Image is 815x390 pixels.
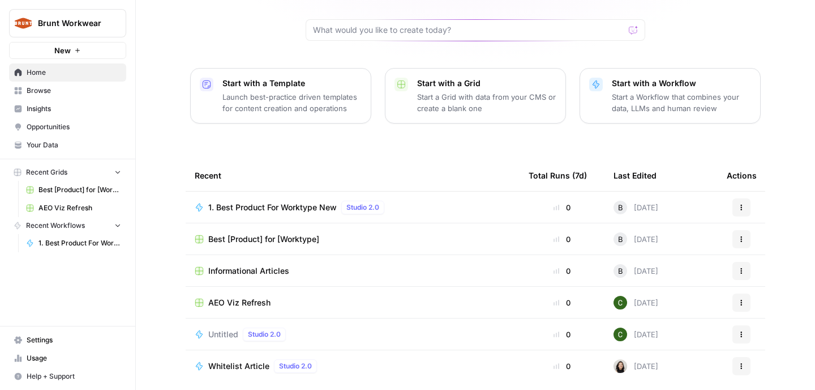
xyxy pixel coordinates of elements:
div: Total Runs (7d) [529,160,587,191]
p: Start with a Workflow [612,78,751,89]
input: What would you like to create today? [313,24,624,36]
span: Studio 2.0 [346,202,379,213]
a: Whitelist ArticleStudio 2.0 [195,359,511,373]
div: [DATE] [614,328,658,341]
div: 0 [529,329,595,340]
a: AEO Viz Refresh [21,199,126,217]
a: Your Data [9,136,126,154]
button: Start with a WorkflowStart a Workflow that combines your data, LLMs and human review [580,68,761,124]
div: 0 [529,361,595,372]
img: 14qrvic887bnlg6dzgoj39zarp80 [614,328,627,341]
span: B [618,265,623,277]
p: Start a Workflow that combines your data, LLMs and human review [612,91,751,114]
img: t5ef5oef8zpw1w4g2xghobes91mw [614,359,627,373]
span: AEO Viz Refresh [38,203,121,213]
a: Home [9,63,126,82]
img: 14qrvic887bnlg6dzgoj39zarp80 [614,296,627,310]
button: Recent Workflows [9,217,126,234]
span: Home [27,67,121,78]
button: Help + Support [9,367,126,385]
button: Workspace: Brunt Workwear [9,9,126,37]
a: UntitledStudio 2.0 [195,328,511,341]
a: Informational Articles [195,265,511,277]
div: 0 [529,234,595,245]
span: Whitelist Article [208,361,269,372]
a: 1. Best Product For Worktype New [21,234,126,252]
span: Your Data [27,140,121,150]
span: New [54,45,71,56]
button: Recent Grids [9,164,126,181]
div: Actions [727,160,757,191]
a: Opportunities [9,118,126,136]
span: B [618,202,623,213]
a: Settings [9,331,126,349]
span: Usage [27,353,121,363]
button: New [9,42,126,59]
a: AEO Viz Refresh [195,297,511,308]
div: [DATE] [614,201,658,214]
span: AEO Viz Refresh [208,297,271,308]
span: 1. Best Product For Worktype New [208,202,337,213]
span: Studio 2.0 [248,329,281,340]
span: Insights [27,104,121,114]
span: Best [Product] for [Worktype] [38,185,121,195]
a: Best [Product] for [Worktype] [21,181,126,199]
span: 1. Best Product For Worktype New [38,238,121,248]
span: Untitled [208,329,238,340]
div: 0 [529,202,595,213]
span: Help + Support [27,371,121,381]
a: Best [Product] for [Worktype] [195,234,511,245]
a: Browse [9,82,126,100]
div: 0 [529,297,595,308]
span: Best [Product] for [Worktype] [208,234,319,245]
span: Brunt Workwear [38,18,106,29]
div: [DATE] [614,359,658,373]
div: Recent [195,160,511,191]
p: Start a Grid with data from your CMS or create a blank one [417,91,556,114]
p: Start with a Grid [417,78,556,89]
p: Launch best-practice driven templates for content creation and operations [222,91,362,114]
a: Usage [9,349,126,367]
div: 0 [529,265,595,277]
div: [DATE] [614,296,658,310]
span: Browse [27,86,121,96]
button: Start with a GridStart a Grid with data from your CMS or create a blank one [385,68,566,124]
p: Start with a Template [222,78,362,89]
span: Studio 2.0 [279,361,312,371]
button: Start with a TemplateLaunch best-practice driven templates for content creation and operations [190,68,371,124]
span: Recent Grids [26,167,67,177]
a: 1. Best Product For Worktype NewStudio 2.0 [195,201,511,214]
a: Insights [9,100,126,118]
div: [DATE] [614,232,658,246]
span: Settings [27,335,121,345]
span: Opportunities [27,122,121,132]
div: Last Edited [614,160,657,191]
img: Brunt Workwear Logo [13,13,33,33]
span: Informational Articles [208,265,289,277]
span: Recent Workflows [26,221,85,231]
div: [DATE] [614,264,658,278]
span: B [618,234,623,245]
